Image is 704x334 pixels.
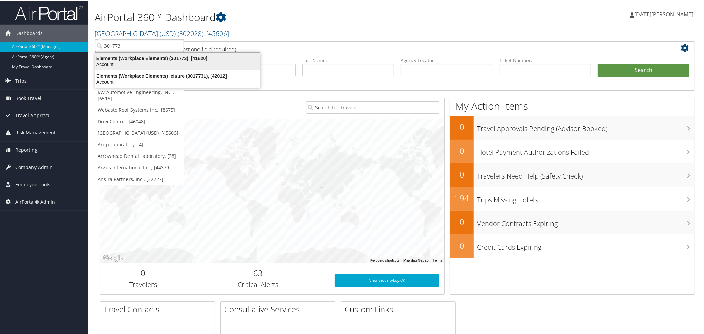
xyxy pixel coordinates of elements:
h3: Trips Missing Hotels [477,191,695,204]
div: Account [91,78,264,84]
h2: 0 [450,239,474,251]
h2: Travel Contacts [104,303,215,314]
span: Reporting [15,141,38,158]
span: Employee Tools [15,175,50,192]
h3: Travelers [105,279,181,289]
a: 0Vendor Contracts Expiring [450,210,695,234]
h2: Consultative Services [224,303,335,314]
a: Arup Laboratory, [4] [95,138,184,150]
h2: 0 [450,144,474,156]
input: Search for Traveler [306,101,439,113]
a: [DATE][PERSON_NAME] [630,3,700,24]
a: Arrowhead Dental Laboratory, [38] [95,150,184,161]
label: Last Name: [302,56,394,63]
h2: Airtinerary Lookup [105,42,640,54]
button: Keyboard shortcuts [370,257,399,262]
img: airportal-logo.png [15,4,83,20]
div: Elements (Workplace Elements) (301773), [41820] [91,55,264,61]
a: 0Credit Cards Expiring [450,234,695,257]
a: Open this area in Google Maps (opens a new window) [102,253,124,262]
div: Account [91,61,264,67]
h3: Credit Cards Expiring [477,238,695,251]
input: Search Accounts [95,39,184,51]
span: AirPortal® Admin [15,193,55,210]
h1: AirPortal 360™ Dashboard [95,9,498,24]
h3: Travel Approvals Pending (Advisor Booked) [477,120,695,133]
a: Terms (opens in new tab) [433,258,442,262]
span: Map data ©2025 [403,258,429,262]
a: View SecurityLogic® [335,274,439,286]
h2: 0 [450,121,474,132]
span: , [ 45606 ] [203,28,229,37]
span: Trips [15,72,27,89]
span: [DATE][PERSON_NAME] [634,10,693,17]
span: Travel Approval [15,106,51,123]
a: [GEOGRAPHIC_DATA] (USD), [45606] [95,127,184,138]
a: 0Travelers Need Help (Safety Check) [450,163,695,186]
label: Agency Locator: [401,56,492,63]
h3: Hotel Payment Authorizations Failed [477,144,695,156]
a: IAV Automotive Engineering, INC., [6515] [95,86,184,104]
label: Ticket Number: [499,56,591,63]
a: Ansira Partners, Inc., [32727] [95,173,184,184]
img: Google [102,253,124,262]
h2: 63 [191,267,325,278]
h2: 0 [450,168,474,180]
button: Search [598,63,689,77]
h2: Custom Links [345,303,455,314]
span: Risk Management [15,124,56,141]
a: Argus International Inc., [44379] [95,161,184,173]
h3: Travelers Need Help (Safety Check) [477,167,695,180]
a: 194Trips Missing Hotels [450,186,695,210]
h2: 0 [450,215,474,227]
a: Webasto Roof Systems Inc., [8675] [95,104,184,115]
h1: My Action Items [450,98,695,112]
span: Dashboards [15,24,43,41]
a: [GEOGRAPHIC_DATA] (USD) [95,28,229,37]
a: 0Travel Approvals Pending (Advisor Booked) [450,115,695,139]
span: ( 302028 ) [178,28,203,37]
span: Book Travel [15,89,41,106]
h3: Vendor Contracts Expiring [477,215,695,228]
h3: Critical Alerts [191,279,325,289]
h2: 194 [450,192,474,203]
a: DriveCentric, [46048] [95,115,184,127]
span: (at least one field required) [171,45,236,53]
span: Company Admin [15,158,53,175]
h2: 0 [105,267,181,278]
div: Elements (Workplace Elements) leisure (301773L), [42012] [91,72,264,78]
a: 0Hotel Payment Authorizations Failed [450,139,695,163]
